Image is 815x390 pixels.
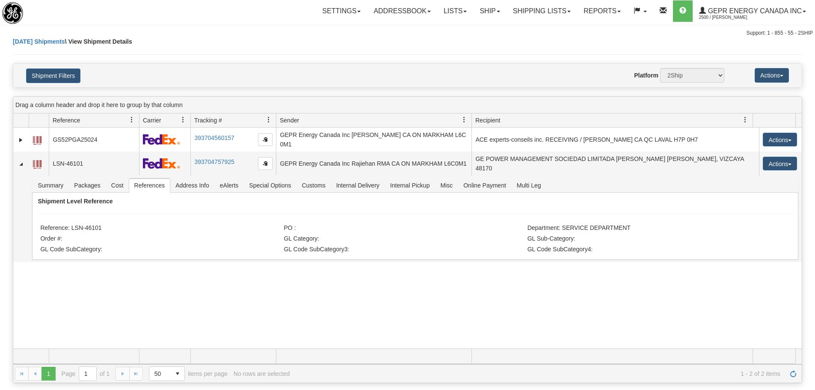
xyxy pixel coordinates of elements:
[49,152,139,176] td: LSN-46101
[17,160,25,168] a: Collapse
[215,179,244,192] span: eAlerts
[194,134,234,141] a: 393704560157
[435,179,458,192] span: Misc
[753,113,795,128] th: Press ctrl + space to group
[17,136,25,144] a: Expand
[258,157,273,170] button: Copy to clipboard
[40,235,282,244] li: Order #:
[149,366,228,381] span: items per page
[738,113,753,127] a: Recipient filter column settings
[276,128,471,152] td: GEPR Energy Canada Inc [PERSON_NAME] CA ON MARKHAM L6C 0M1
[284,246,525,254] li: GL Code SubCategory3:
[62,366,110,381] span: Page of 1
[280,116,299,125] span: Sender
[149,366,185,381] span: Page sizes drop down
[457,113,471,127] a: Sender filter column settings
[69,179,105,192] span: Packages
[755,68,789,83] button: Actions
[13,97,802,113] div: grid grouping header
[143,134,180,145] img: 2 - FedEx Express®
[258,133,273,146] button: Copy to clipboard
[634,71,658,80] label: Platform
[699,13,763,22] span: 2500 / [PERSON_NAME]
[143,158,180,169] img: 2 - FedEx Express®
[795,151,814,238] iframe: chat widget
[284,224,525,233] li: PO :
[154,369,166,378] span: 50
[38,198,113,205] strong: Shipment Level Reference
[29,113,49,128] th: Press ctrl + space to group
[471,128,759,152] td: ACE experts-conseils inc. RECEIVING / [PERSON_NAME] CA QC LAVAL H7P 0H7
[41,367,55,381] span: Page 1
[471,113,753,128] th: Press ctrl + space to group
[528,235,769,244] li: GL Sub-Category:
[763,157,797,170] button: Actions
[65,38,132,45] span: \ View Shipment Details
[284,235,525,244] li: GL Category:
[79,367,96,381] input: Page 1
[296,179,330,192] span: Customs
[261,113,276,127] a: Tracking # filter column settings
[367,0,437,22] a: Addressbook
[53,116,80,125] span: Reference
[385,179,435,192] span: Internal Pickup
[475,116,500,125] span: Recipient
[2,30,813,37] div: Support: 1 - 855 - 55 - 2SHIP
[194,116,222,125] span: Tracking #
[40,224,282,233] li: Reference: LSN-46101
[143,116,161,125] span: Carrier
[26,68,80,83] button: Shipment Filters
[458,179,511,192] span: Online Payment
[316,0,367,22] a: Settings
[296,370,780,377] span: 1 - 2 of 2 items
[2,2,23,24] img: logo2500.jpg
[471,152,759,176] td: GE POWER MANAGEMENT SOCIEDAD LIMITADA [PERSON_NAME] [PERSON_NAME], VIZCAYA 48170
[176,113,190,127] a: Carrier filter column settings
[234,370,290,377] div: No rows are selected
[693,0,812,22] a: GEPR Energy Canada Inc 2500 / [PERSON_NAME]
[331,179,385,192] span: Internal Delivery
[49,128,139,152] td: GS52PGA25024
[33,132,41,146] a: Label
[706,7,802,15] span: GEPR Energy Canada Inc
[276,152,471,176] td: GEPR Energy Canada Inc Rajiehan RMA CA ON MARKHAM L6C0M1
[40,246,282,254] li: GL Code SubCategory:
[276,113,471,128] th: Press ctrl + space to group
[244,179,296,192] span: Special Options
[49,113,139,128] th: Press ctrl + space to group
[129,179,170,192] span: References
[786,367,800,381] a: Refresh
[194,158,234,165] a: 393704757925
[13,38,65,45] a: [DATE] Shipments
[33,179,68,192] span: Summary
[473,0,506,22] a: Ship
[528,224,769,233] li: Department: SERVICE DEPARTMENT
[437,0,473,22] a: Lists
[512,179,546,192] span: Multi Leg
[33,156,41,170] a: Label
[106,179,129,192] span: Cost
[763,133,797,146] button: Actions
[170,179,214,192] span: Address Info
[507,0,577,22] a: Shipping lists
[528,246,769,254] li: GL Code SubCategory4:
[190,113,276,128] th: Press ctrl + space to group
[124,113,139,127] a: Reference filter column settings
[171,367,184,381] span: select
[577,0,627,22] a: Reports
[139,113,190,128] th: Press ctrl + space to group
